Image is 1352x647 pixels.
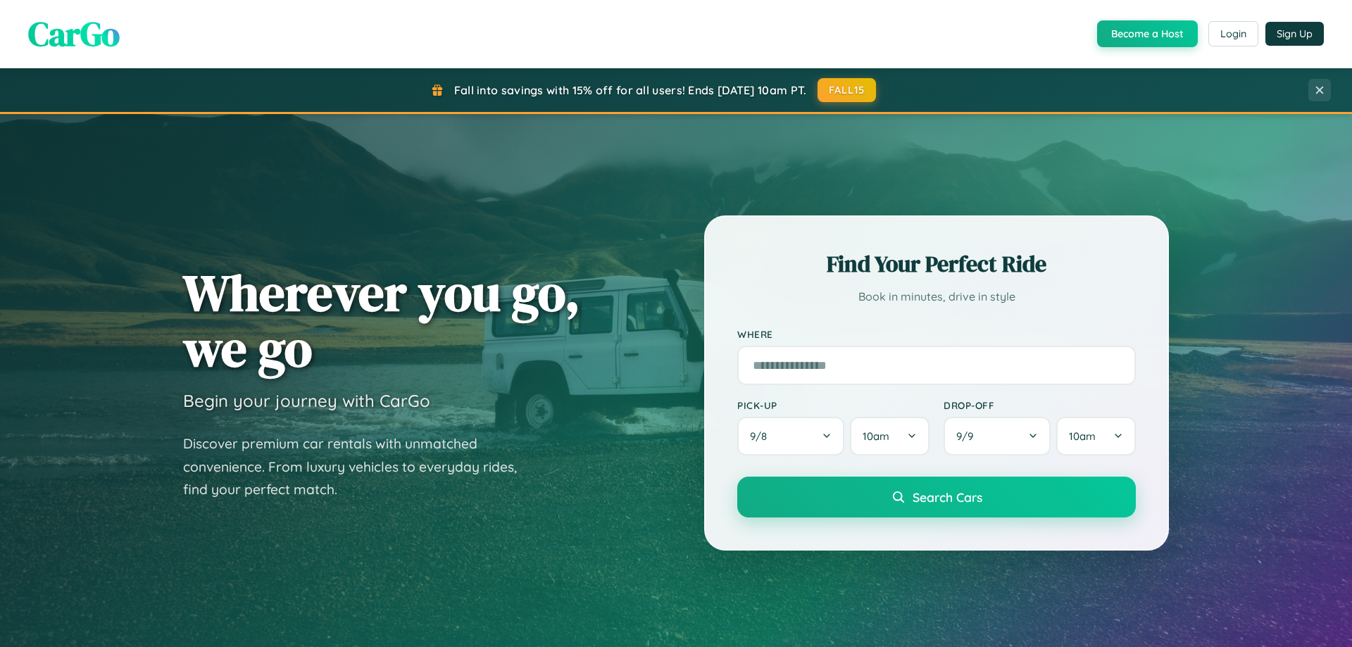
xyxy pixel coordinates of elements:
[944,399,1136,411] label: Drop-off
[818,78,877,102] button: FALL15
[737,328,1136,340] label: Where
[1069,429,1096,443] span: 10am
[750,429,774,443] span: 9 / 8
[28,11,120,57] span: CarGo
[454,83,807,97] span: Fall into savings with 15% off for all users! Ends [DATE] 10am PT.
[1056,417,1136,456] button: 10am
[183,265,580,376] h1: Wherever you go, we go
[913,489,982,505] span: Search Cars
[183,432,535,501] p: Discover premium car rentals with unmatched convenience. From luxury vehicles to everyday rides, ...
[737,249,1136,279] h2: Find Your Perfect Ride
[1208,21,1258,46] button: Login
[956,429,980,443] span: 9 / 9
[737,477,1136,517] button: Search Cars
[183,390,430,411] h3: Begin your journey with CarGo
[737,399,930,411] label: Pick-up
[1265,22,1324,46] button: Sign Up
[850,417,930,456] button: 10am
[1097,20,1198,47] button: Become a Host
[944,417,1051,456] button: 9/9
[863,429,889,443] span: 10am
[737,287,1136,307] p: Book in minutes, drive in style
[737,417,844,456] button: 9/8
